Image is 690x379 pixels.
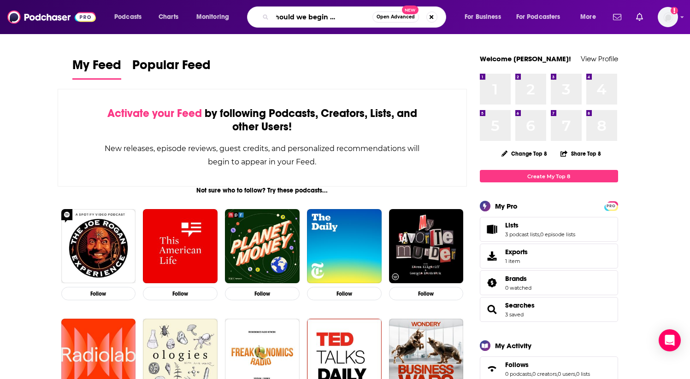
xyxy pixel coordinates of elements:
[256,6,455,28] div: Search podcasts, credits, & more...
[510,10,574,24] button: open menu
[114,11,142,23] span: Podcasts
[480,170,618,182] a: Create My Top 8
[389,287,464,300] button: Follow
[505,221,519,229] span: Lists
[389,209,464,284] img: My Favorite Murder with Karen Kilgariff and Georgia Hardstark
[558,371,575,377] a: 0 users
[606,202,617,209] a: PRO
[483,250,501,262] span: Exports
[108,10,153,24] button: open menu
[480,217,618,242] span: Lists
[505,301,535,309] a: Searches
[480,244,618,268] a: Exports
[496,148,553,159] button: Change Top 8
[465,11,501,23] span: For Business
[505,248,528,256] span: Exports
[225,209,300,284] img: Planet Money
[658,7,678,27] button: Show profile menu
[402,6,419,14] span: New
[659,329,681,351] div: Open Intercom Messenger
[658,7,678,27] img: User Profile
[560,145,602,163] button: Share Top 8
[606,203,617,210] span: PRO
[516,11,560,23] span: For Podcasters
[505,231,539,238] a: 3 podcast lists
[575,371,576,377] span: ,
[505,361,590,369] a: Follows
[540,231,575,238] a: 0 episode lists
[505,221,575,229] a: Lists
[574,10,607,24] button: open menu
[107,106,202,120] span: Activate your Feed
[483,303,501,316] a: Searches
[505,258,528,264] span: 1 item
[377,15,415,19] span: Open Advanced
[153,10,184,24] a: Charts
[576,371,590,377] a: 0 lists
[495,202,518,210] div: My Pro
[483,276,501,289] a: Brands
[480,297,618,322] span: Searches
[505,311,524,318] a: 3 saved
[632,9,647,25] a: Show notifications dropdown
[480,54,571,63] a: Welcome [PERSON_NAME]!
[104,142,421,169] div: New releases, episode reviews, guest credits, and personalized recommendations will begin to appe...
[307,209,382,284] img: The Daily
[72,57,121,80] a: My Feed
[531,371,532,377] span: ,
[505,274,531,283] a: Brands
[532,371,557,377] a: 0 creators
[132,57,211,80] a: Popular Feed
[505,274,527,283] span: Brands
[505,361,529,369] span: Follows
[580,11,596,23] span: More
[7,8,96,26] img: Podchaser - Follow, Share and Rate Podcasts
[272,10,372,24] input: Search podcasts, credits, & more...
[132,57,211,78] span: Popular Feed
[483,223,501,236] a: Lists
[58,187,467,194] div: Not sure who to follow? Try these podcasts...
[307,287,382,300] button: Follow
[190,10,241,24] button: open menu
[225,287,300,300] button: Follow
[581,54,618,63] a: View Profile
[505,285,531,291] a: 0 watched
[495,341,531,350] div: My Activity
[61,209,136,284] img: The Joe Rogan Experience
[557,371,558,377] span: ,
[159,11,178,23] span: Charts
[458,10,513,24] button: open menu
[539,231,540,238] span: ,
[72,57,121,78] span: My Feed
[505,371,531,377] a: 0 podcasts
[196,11,229,23] span: Monitoring
[671,7,678,14] svg: Add a profile image
[658,7,678,27] span: Logged in as KevinZ
[483,362,501,375] a: Follows
[61,287,136,300] button: Follow
[372,12,419,23] button: Open AdvancedNew
[480,270,618,295] span: Brands
[104,107,421,134] div: by following Podcasts, Creators, Lists, and other Users!
[143,209,218,284] img: This American Life
[609,9,625,25] a: Show notifications dropdown
[143,287,218,300] button: Follow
